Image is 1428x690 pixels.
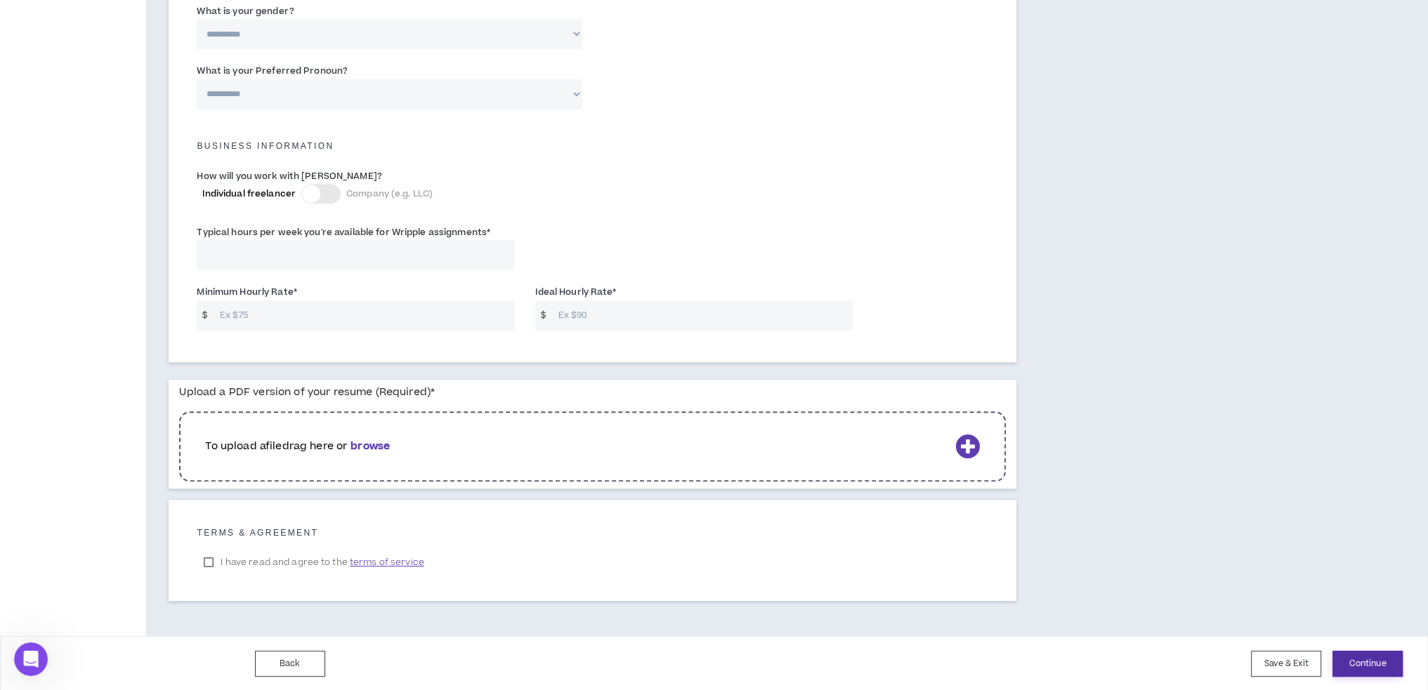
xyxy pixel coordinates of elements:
b: browse [351,439,390,453]
label: Upload a PDF version of your resume (Required) [179,380,435,404]
button: Back [255,651,325,677]
input: Ex $75 [213,300,515,331]
h5: Business Information [186,141,999,151]
span: $ [535,300,551,331]
label: I have read and agree to the [197,552,431,573]
label: Minimum Hourly Rate [197,281,296,303]
label: Ideal Hourly Rate [535,281,616,303]
label: Typical hours per week you're available for Wripple assignments [197,221,490,244]
span: Individual freelancer [202,187,296,200]
label: How will you work with [PERSON_NAME]? [197,165,381,187]
span: Company (e.g. LLC) [346,187,433,200]
button: Save & Exit [1251,651,1321,677]
button: Continue [1332,651,1403,677]
span: terms of service [350,555,424,569]
input: Ex $90 [551,300,853,331]
span: $ [197,300,213,331]
iframe: Intercom live chat [14,642,48,676]
div: To upload afiledrag here orbrowse [179,404,1006,489]
label: What is your Preferred Pronoun? [197,60,348,82]
p: To upload a file drag here or [205,439,949,454]
h5: Terms & Agreement [197,528,988,538]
